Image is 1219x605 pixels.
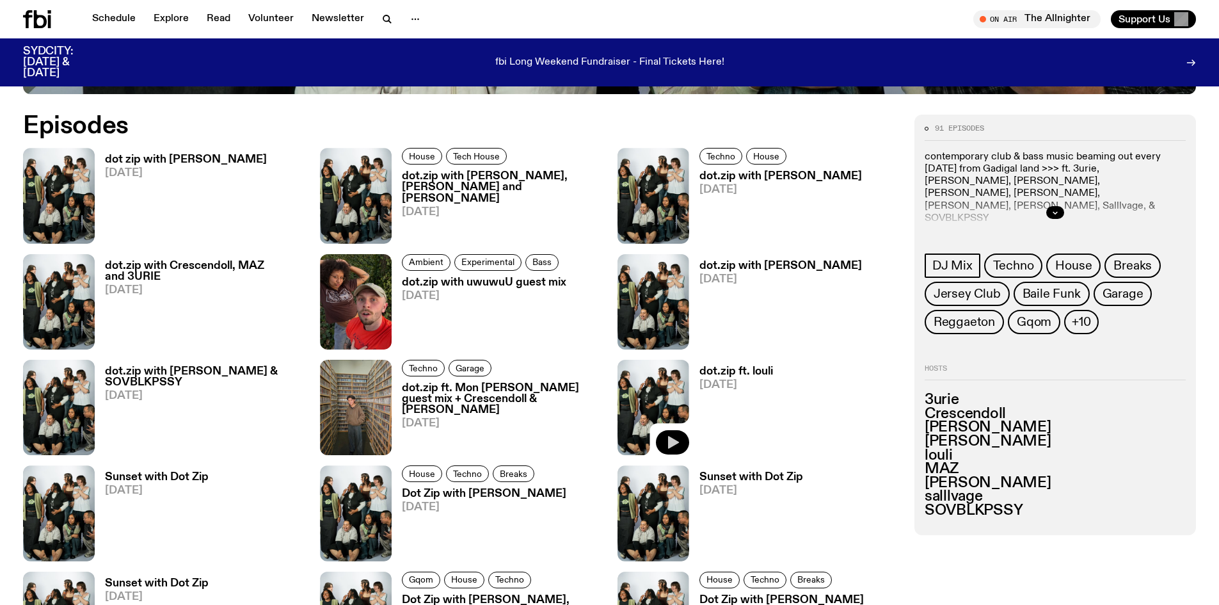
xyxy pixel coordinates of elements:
button: Support Us [1111,10,1196,28]
span: Techno [993,259,1034,273]
a: House [402,148,442,165]
span: Techno [495,575,524,585]
span: [DATE] [105,391,305,401]
span: 91 episodes [935,125,984,132]
a: Baile Funk [1014,282,1090,306]
a: Techno [446,465,489,482]
a: Sunset with Dot Zip[DATE] [95,472,209,561]
a: Jersey Club [925,282,1010,306]
a: Tech House [446,148,507,165]
span: House [1055,259,1092,273]
span: [DATE] [699,184,862,195]
a: dot.zip ft. louli[DATE] [689,366,773,455]
span: Techno [706,152,735,161]
a: dot.zip with [PERSON_NAME][DATE] [689,171,862,243]
span: [DATE] [105,285,305,296]
p: contemporary club & bass music beaming out every [DATE] from Gadigal land >>> ft. 3urie, [PERSON_... [925,151,1186,225]
h3: dot.zip with [PERSON_NAME] [699,261,862,271]
button: +10 [1064,310,1098,334]
span: [DATE] [402,502,566,513]
span: Gqom [1017,315,1051,329]
h3: dot.zip with [PERSON_NAME] & SOVBLKPSSY [105,366,305,388]
span: [DATE] [105,485,209,496]
span: Garage [456,363,484,373]
span: Jersey Club [934,287,1001,301]
a: Garage [1094,282,1152,306]
h3: Sunset with Dot Zip [105,578,209,589]
a: Newsletter [304,10,372,28]
span: Techno [453,469,482,479]
a: Reggaeton [925,310,1004,334]
span: Ambient [409,257,443,267]
h3: [PERSON_NAME] [925,421,1186,435]
span: House [409,152,435,161]
a: Dot Zip with [PERSON_NAME][DATE] [392,488,566,561]
a: Breaks [493,465,534,482]
button: On AirThe Allnighter [973,10,1101,28]
a: Explore [146,10,196,28]
h3: [PERSON_NAME] [925,435,1186,449]
span: [DATE] [402,291,566,302]
a: Gqom [1008,310,1060,334]
h3: Dot Zip with [PERSON_NAME] [402,488,566,499]
span: [DATE] [105,592,209,602]
span: Breaks [797,575,825,585]
span: Bass [532,257,552,267]
span: Breaks [1113,259,1152,273]
a: House [1046,254,1101,278]
h3: dot.zip with uwuwuU guest mix [402,277,566,288]
a: Techno [402,360,445,376]
h3: MAZ [925,462,1186,476]
a: Breaks [790,572,832,588]
span: [DATE] [105,168,267,179]
a: Volunteer [241,10,301,28]
h3: Sunset with Dot Zip [699,472,803,483]
a: Techno [744,572,786,588]
a: House [699,572,740,588]
a: Read [199,10,238,28]
h3: dot.zip ft. louli [699,366,773,377]
h2: Hosts [925,365,1186,380]
span: Garage [1103,287,1143,301]
span: [DATE] [402,418,602,429]
a: Ambient [402,254,450,271]
a: House [402,465,442,482]
span: [DATE] [699,380,773,391]
a: Schedule [84,10,143,28]
h3: dot.zip with Crescendoll, MAZ and 3URIE [105,261,305,282]
h3: Sunset with Dot Zip [105,472,209,483]
p: fbi Long Weekend Fundraiser - Final Tickets Here! [495,57,724,69]
span: House [409,469,435,479]
h3: Crescendoll [925,407,1186,421]
span: Gqom [409,575,433,585]
h3: dot zip with [PERSON_NAME] [105,154,267,165]
h2: Episodes [23,115,800,138]
h3: dot.zip with [PERSON_NAME] [699,171,862,182]
span: +10 [1072,315,1090,329]
a: House [746,148,786,165]
span: DJ Mix [932,259,973,273]
span: Baile Funk [1023,287,1081,301]
a: Gqom [402,572,440,588]
span: [DATE] [699,274,862,285]
span: Reggaeton [934,315,995,329]
span: [DATE] [699,485,803,496]
span: Techno [409,363,438,373]
span: Breaks [500,469,527,479]
span: Techno [751,575,779,585]
a: dot.zip with [PERSON_NAME] & SOVBLKPSSY[DATE] [95,366,305,455]
a: dot.zip with [PERSON_NAME], [PERSON_NAME] and [PERSON_NAME][DATE] [392,171,602,243]
h3: dot.zip ft. Mon [PERSON_NAME] guest mix + Crescendoll & [PERSON_NAME] [402,383,602,415]
a: Garage [449,360,491,376]
a: Techno [699,148,742,165]
h3: 3urie [925,393,1186,407]
span: Experimental [461,257,514,267]
span: [DATE] [402,207,602,218]
a: Techno [984,254,1043,278]
a: House [444,572,484,588]
span: Support Us [1119,13,1170,25]
span: Tech House [453,152,500,161]
h3: dot.zip with [PERSON_NAME], [PERSON_NAME] and [PERSON_NAME] [402,171,602,204]
a: DJ Mix [925,254,980,278]
span: House [706,575,733,585]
